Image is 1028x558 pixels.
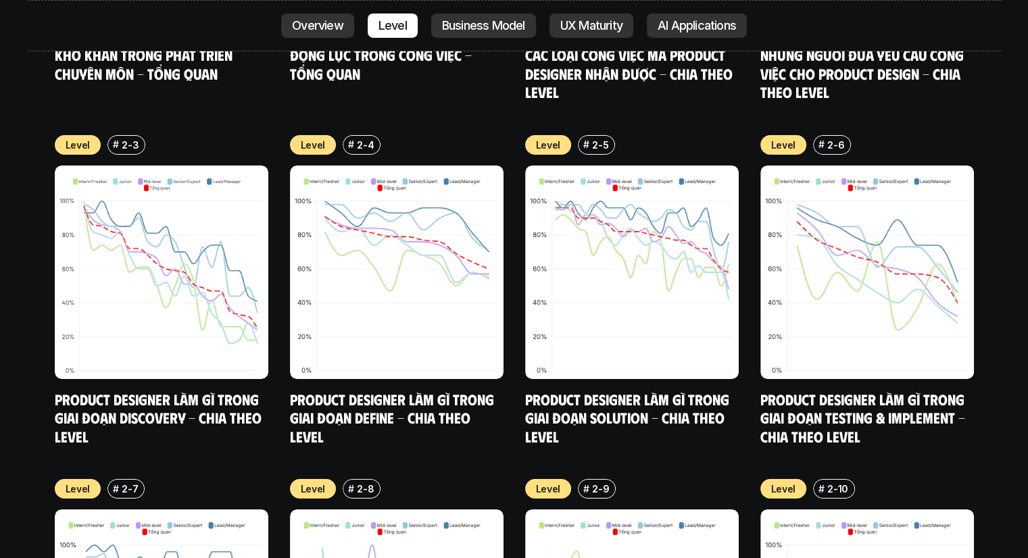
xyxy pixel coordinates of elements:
p: 2-4 [357,138,374,152]
a: Động lực trong công việc - Tổng quan [290,45,475,82]
p: UX Maturity [560,19,622,32]
p: 2-3 [122,138,139,152]
a: Level [368,14,418,38]
p: Level [378,19,407,32]
p: 2-5 [592,138,608,152]
a: Product Designer làm gì trong giai đoạn Solution - Chia theo Level [525,390,733,445]
p: Level [771,482,796,496]
p: AI Applications [658,19,736,32]
a: UX Maturity [549,14,633,38]
p: 2-7 [122,482,138,496]
p: Level [771,138,796,152]
a: AI Applications [647,14,747,38]
p: Level [536,138,561,152]
p: 2-6 [827,138,844,152]
h6: # [348,139,354,149]
h6: # [818,484,825,494]
h6: # [348,484,354,494]
h6: # [113,139,119,149]
p: 2-8 [357,482,374,496]
h6: # [583,139,589,149]
p: 2-10 [827,482,848,496]
p: Level [301,482,326,496]
p: Level [536,482,561,496]
a: Overview [281,14,354,38]
a: Business Model [431,14,536,38]
a: Những người đưa yêu cầu công việc cho Product Design - Chia theo Level [760,45,967,101]
a: Khó khăn trong phát triển chuyên môn - Tổng quan [55,45,236,82]
a: Product Designer làm gì trong giai đoạn Testing & Implement - Chia theo Level [760,390,969,445]
a: Product Designer làm gì trong giai đoạn Discovery - Chia theo Level [55,390,265,445]
p: Business Model [442,19,525,32]
h6: # [113,484,119,494]
p: Level [66,138,91,152]
p: Level [301,138,326,152]
h6: # [583,484,589,494]
a: Product Designer làm gì trong giai đoạn Define - Chia theo Level [290,390,497,445]
p: Overview [292,19,343,32]
p: 2-9 [592,482,609,496]
h6: # [818,139,825,149]
p: Level [66,482,91,496]
a: Các loại công việc mà Product Designer nhận được - Chia theo Level [525,45,736,101]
